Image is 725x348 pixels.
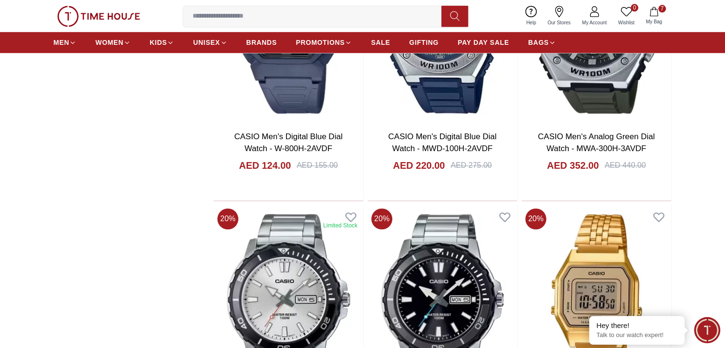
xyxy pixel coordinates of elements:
a: WOMEN [95,34,131,51]
img: ... [57,6,140,27]
span: My Account [578,19,611,26]
span: PROMOTIONS [296,38,345,47]
span: Wishlist [614,19,638,26]
a: KIDS [150,34,174,51]
a: CASIO Men's Digital Blue Dial Watch - W-800H-2AVDF [234,132,342,154]
div: AED 275.00 [450,160,491,171]
a: CASIO Men's Digital Blue Dial Watch - MWD-100H-2AVDF [388,132,496,154]
span: UNISEX [193,38,220,47]
span: Our Stores [544,19,574,26]
p: Talk to our watch expert! [596,331,677,339]
span: PAY DAY SALE [458,38,509,47]
span: My Bag [642,18,666,25]
span: 7 [658,5,666,12]
span: 0 [631,4,638,11]
span: MEN [53,38,69,47]
div: AED 155.00 [296,160,337,171]
h4: AED 220.00 [393,159,445,172]
span: 20 % [525,208,546,229]
button: 7My Bag [640,5,668,27]
span: WOMEN [95,38,123,47]
div: Hey there! [596,321,677,330]
span: 20 % [371,208,392,229]
a: GIFTING [409,34,439,51]
span: BRANDS [246,38,277,47]
a: BRANDS [246,34,277,51]
a: SALE [371,34,390,51]
span: Help [522,19,540,26]
span: GIFTING [409,38,439,47]
div: Limited Stock [323,222,357,229]
div: AED 440.00 [604,160,645,171]
a: MEN [53,34,76,51]
a: BAGS [528,34,556,51]
a: PROMOTIONS [296,34,352,51]
a: 0Wishlist [613,4,640,28]
a: Help [521,4,542,28]
div: Chat Widget [694,317,720,343]
a: PAY DAY SALE [458,34,509,51]
span: KIDS [150,38,167,47]
a: CASIO Men's Analog Green Dial Watch - MWA-300H-3AVDF [538,132,654,154]
a: UNISEX [193,34,227,51]
h4: AED 352.00 [547,159,599,172]
h4: AED 124.00 [239,159,291,172]
a: Our Stores [542,4,576,28]
span: SALE [371,38,390,47]
span: BAGS [528,38,549,47]
span: 20 % [217,208,238,229]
